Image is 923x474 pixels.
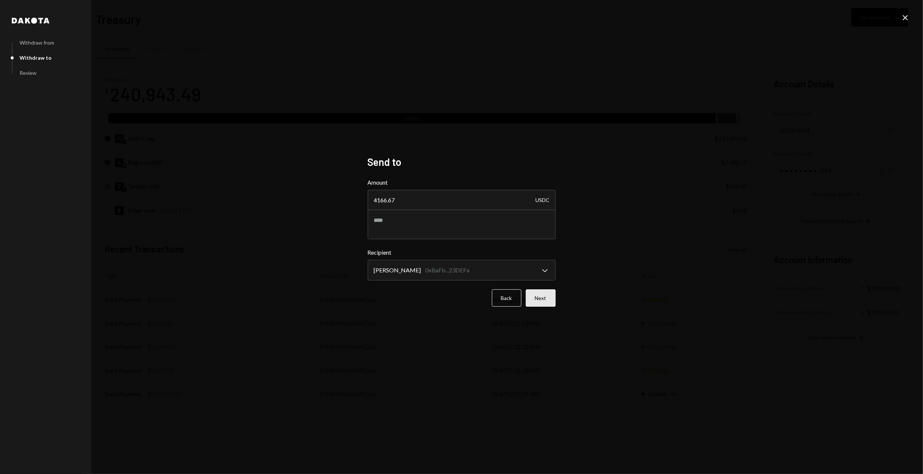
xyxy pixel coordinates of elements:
button: Recipient [368,260,556,280]
button: Back [492,289,521,307]
button: Next [526,289,556,307]
label: Amount [368,178,556,187]
div: Withdraw to [20,55,52,61]
label: Recipient [368,248,556,257]
div: Review [20,70,36,76]
div: 0xBaFb...23DEFa [426,266,470,275]
div: USDC [536,190,550,210]
div: Withdraw from [20,39,54,46]
h2: Send to [368,155,556,169]
input: Enter amount [368,190,556,210]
